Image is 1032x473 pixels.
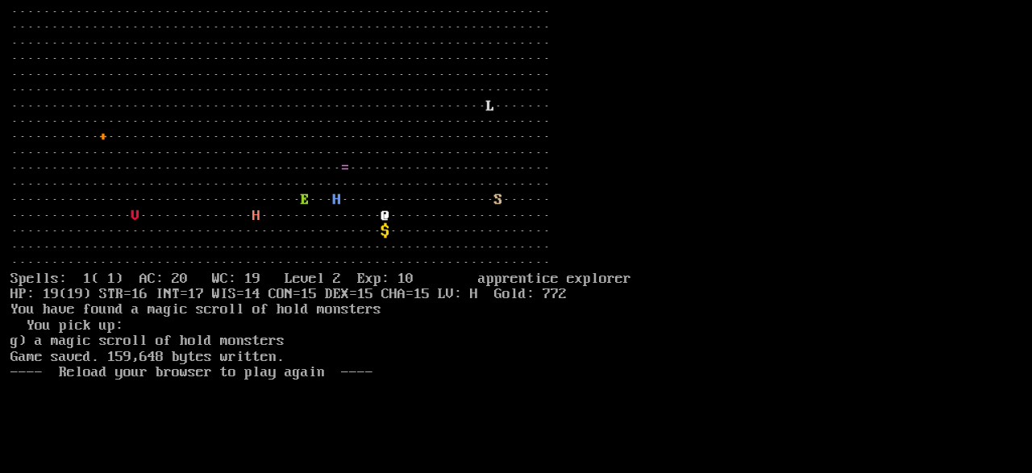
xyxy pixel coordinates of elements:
[131,208,139,224] font: V
[252,208,260,224] font: H
[333,192,341,208] font: H
[381,208,389,224] font: @
[341,160,349,176] font: =
[301,192,309,208] font: E
[99,129,107,145] font: +
[10,5,660,450] larn: ··································································· ·····························...
[486,98,494,114] font: L
[494,192,502,208] font: S
[381,223,389,239] font: $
